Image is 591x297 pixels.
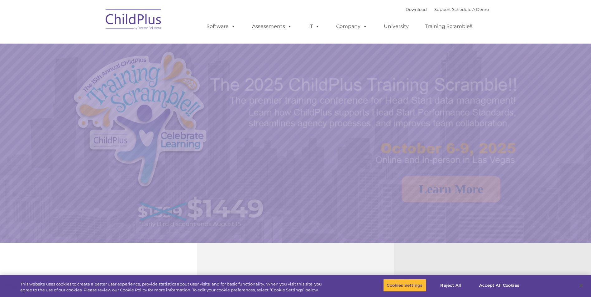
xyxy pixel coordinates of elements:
[431,279,470,292] button: Reject All
[434,7,451,12] a: Support
[406,7,489,12] font: |
[402,176,500,202] a: Learn More
[302,20,326,33] a: IT
[20,281,325,293] div: This website uses cookies to create a better user experience, provide statistics about user visit...
[406,7,427,12] a: Download
[378,20,415,33] a: University
[452,7,489,12] a: Schedule A Demo
[330,20,374,33] a: Company
[200,20,242,33] a: Software
[102,5,165,36] img: ChildPlus by Procare Solutions
[246,20,298,33] a: Assessments
[574,279,588,292] button: Close
[419,20,479,33] a: Training Scramble!!
[383,279,426,292] button: Cookies Settings
[476,279,523,292] button: Accept All Cookies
